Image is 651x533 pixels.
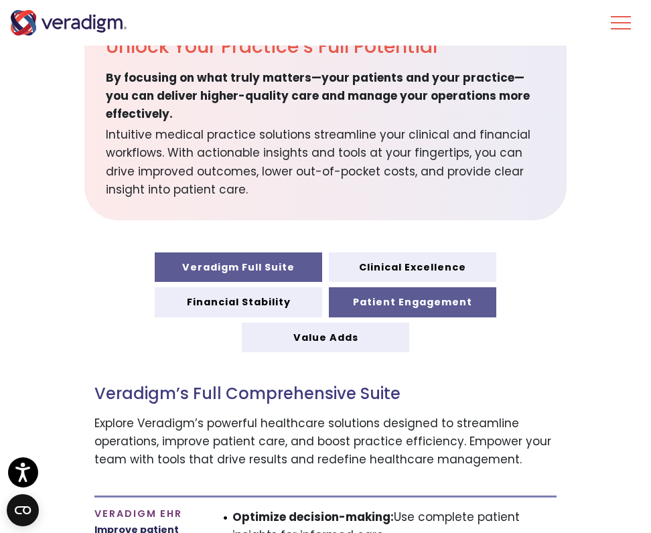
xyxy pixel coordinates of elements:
[106,69,545,124] span: By focusing on what truly matters—your patients and your practice—you can deliver higher-quality ...
[329,287,496,317] a: Patient Engagement
[94,508,195,520] h4: Veradigm EHR
[242,323,409,352] a: Value Adds
[94,414,557,469] p: Explore Veradigm’s powerful healthcare solutions designed to streamline operations, improve patie...
[611,5,631,40] button: Toggle Navigation Menu
[155,287,322,317] a: Financial Stability
[106,123,545,199] span: Intuitive medical practice solutions streamline your clinical and financial workflows. With actio...
[106,35,545,58] h2: Unlock Your Practice’s Full Potential
[232,509,394,525] strong: Optimize decision-making:
[155,252,322,282] a: Veradigm Full Suite
[10,10,127,35] img: Veradigm logo
[7,494,39,526] button: Open CMP widget
[329,252,496,282] a: Clinical Excellence
[94,384,557,404] h3: Veradigm’s Full Comprehensive Suite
